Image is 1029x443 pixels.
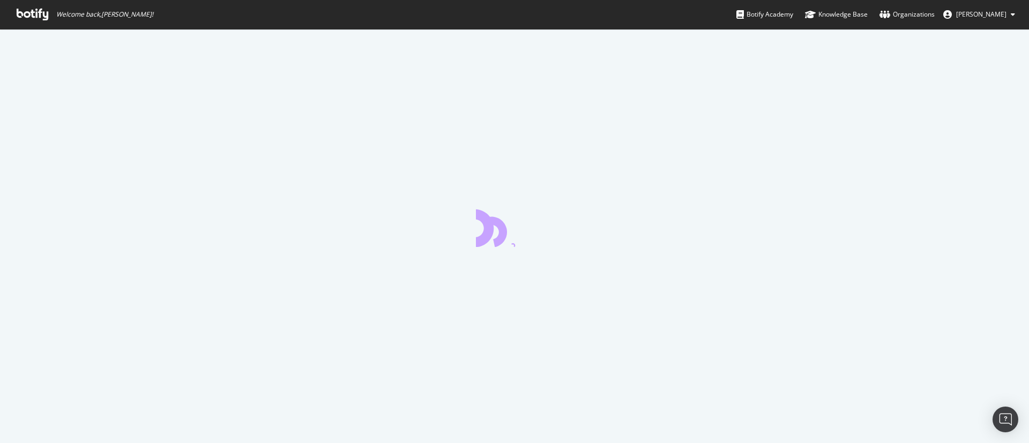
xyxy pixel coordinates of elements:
div: Knowledge Base [805,9,868,20]
span: Welcome back, [PERSON_NAME] ! [56,10,153,19]
span: Isobel Watson [956,10,1006,19]
button: [PERSON_NAME] [935,6,1024,23]
div: Botify Academy [736,9,793,20]
div: Organizations [879,9,935,20]
div: Open Intercom Messenger [993,407,1018,432]
div: animation [476,208,553,247]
